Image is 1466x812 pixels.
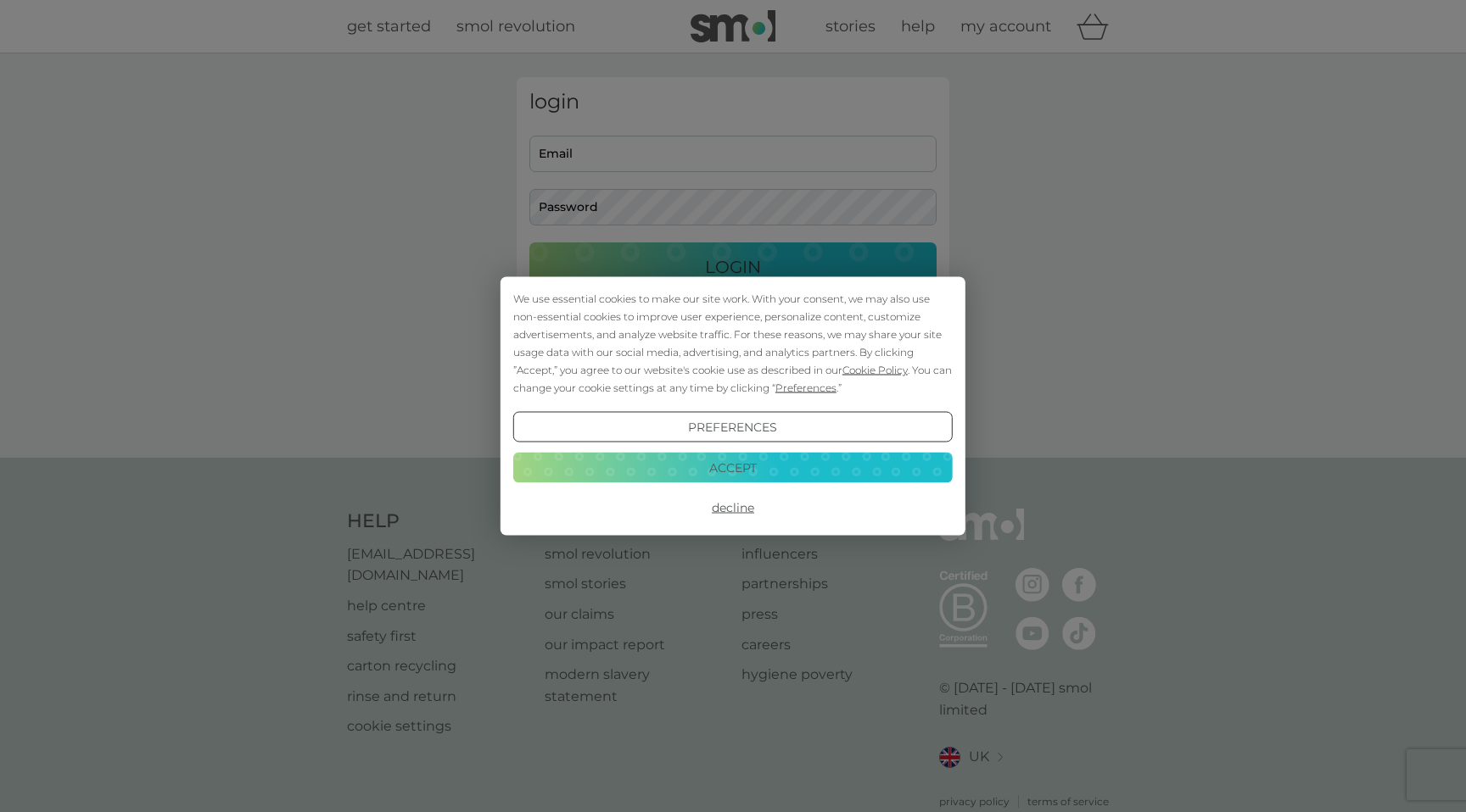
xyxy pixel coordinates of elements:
span: Preferences [775,381,837,394]
span: Cookie Policy [842,364,908,376]
div: We use essential cookies to make our site work. With your consent, we may also use non-essential ... [513,290,953,397]
button: Accept [513,452,953,482]
button: Decline [513,492,953,523]
button: Preferences [513,412,953,442]
div: Cookie Consent Prompt [501,277,965,536]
